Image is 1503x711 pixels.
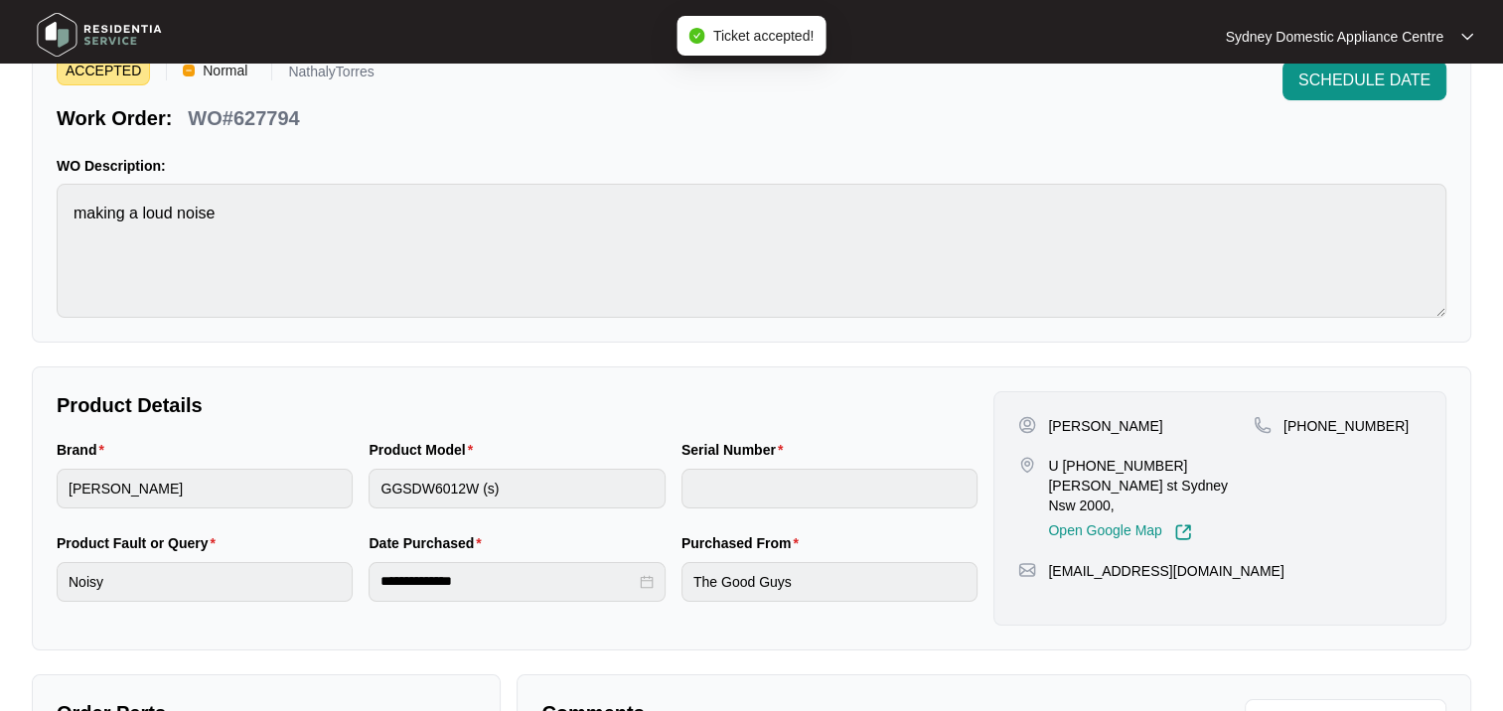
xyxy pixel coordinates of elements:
img: Vercel Logo [183,65,195,76]
span: ACCEPTED [57,56,150,85]
p: U [PHONE_NUMBER] [PERSON_NAME] st Sydney Nsw 2000, [1048,456,1254,515]
img: map-pin [1018,456,1036,474]
img: Link-External [1174,523,1192,541]
label: Product Model [369,440,481,460]
img: map-pin [1254,416,1272,434]
p: NathalyTorres [288,65,374,85]
p: WO Description: [57,156,1446,176]
label: Purchased From [681,533,807,553]
button: SCHEDULE DATE [1282,61,1446,100]
p: [EMAIL_ADDRESS][DOMAIN_NAME] [1048,561,1283,581]
p: [PHONE_NUMBER] [1283,416,1409,436]
p: Sydney Domestic Appliance Centre [1226,27,1443,47]
label: Date Purchased [369,533,489,553]
p: Product Details [57,391,977,419]
textarea: making a loud noise [57,184,1446,318]
span: Normal [195,56,255,85]
span: Ticket accepted! [713,28,814,44]
p: WO#627794 [188,104,299,132]
input: Brand [57,469,353,508]
p: Work Order: [57,104,172,132]
img: map-pin [1018,561,1036,579]
img: dropdown arrow [1461,32,1473,42]
img: residentia service logo [30,5,169,65]
a: Open Google Map [1048,523,1191,541]
span: SCHEDULE DATE [1298,69,1430,92]
p: [PERSON_NAME] [1048,416,1162,436]
input: Serial Number [681,469,977,508]
span: check-circle [689,28,705,44]
input: Date Purchased [380,571,635,592]
label: Product Fault or Query [57,533,224,553]
input: Purchased From [681,562,977,602]
input: Product Fault or Query [57,562,353,602]
label: Brand [57,440,112,460]
input: Product Model [369,469,665,508]
img: user-pin [1018,416,1036,434]
label: Serial Number [681,440,791,460]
